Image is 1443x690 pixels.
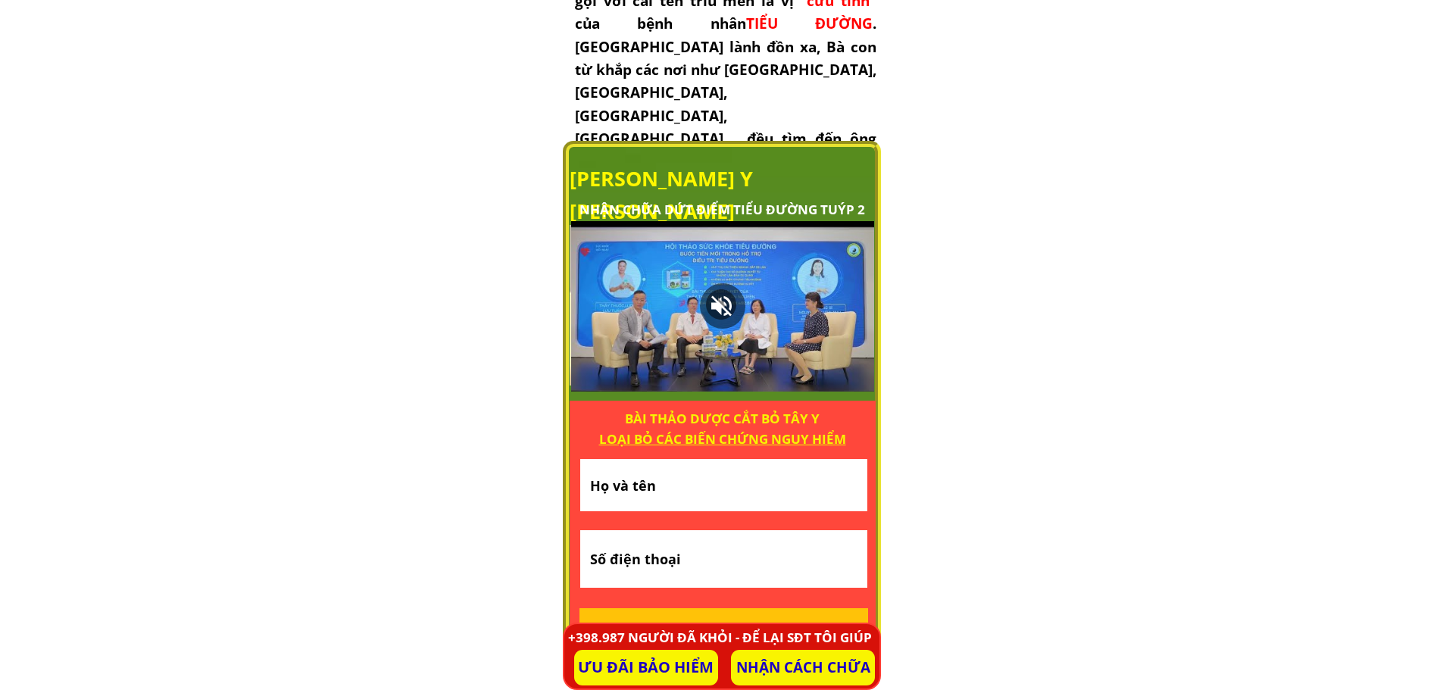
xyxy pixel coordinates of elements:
[599,430,846,448] span: LOẠI BỎ CÁC BIẾN CHỨNG NGUY HIỂM
[579,199,884,220] h3: NHẬN CHỮA DỨT ĐIỂM TIỂU ĐƯỜNG TUÝP 2
[746,14,873,33] span: TIỂU ĐƯỜNG
[586,459,861,511] input: Họ và tên
[731,650,875,685] p: NHẬN CÁCH CHỮA
[570,162,889,227] h3: [PERSON_NAME] Y [PERSON_NAME]
[586,530,861,588] input: Số điện thoại
[565,627,875,648] h3: +398.987 NGƯỜI ĐÃ KHỎI - ĐỂ LẠI SĐT TÔI GIÚP
[589,408,856,449] h3: BÀI THẢO DƯỢC CẮT BỎ TÂY Y
[574,650,718,685] p: ƯU ĐÃI BẢO HIỂM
